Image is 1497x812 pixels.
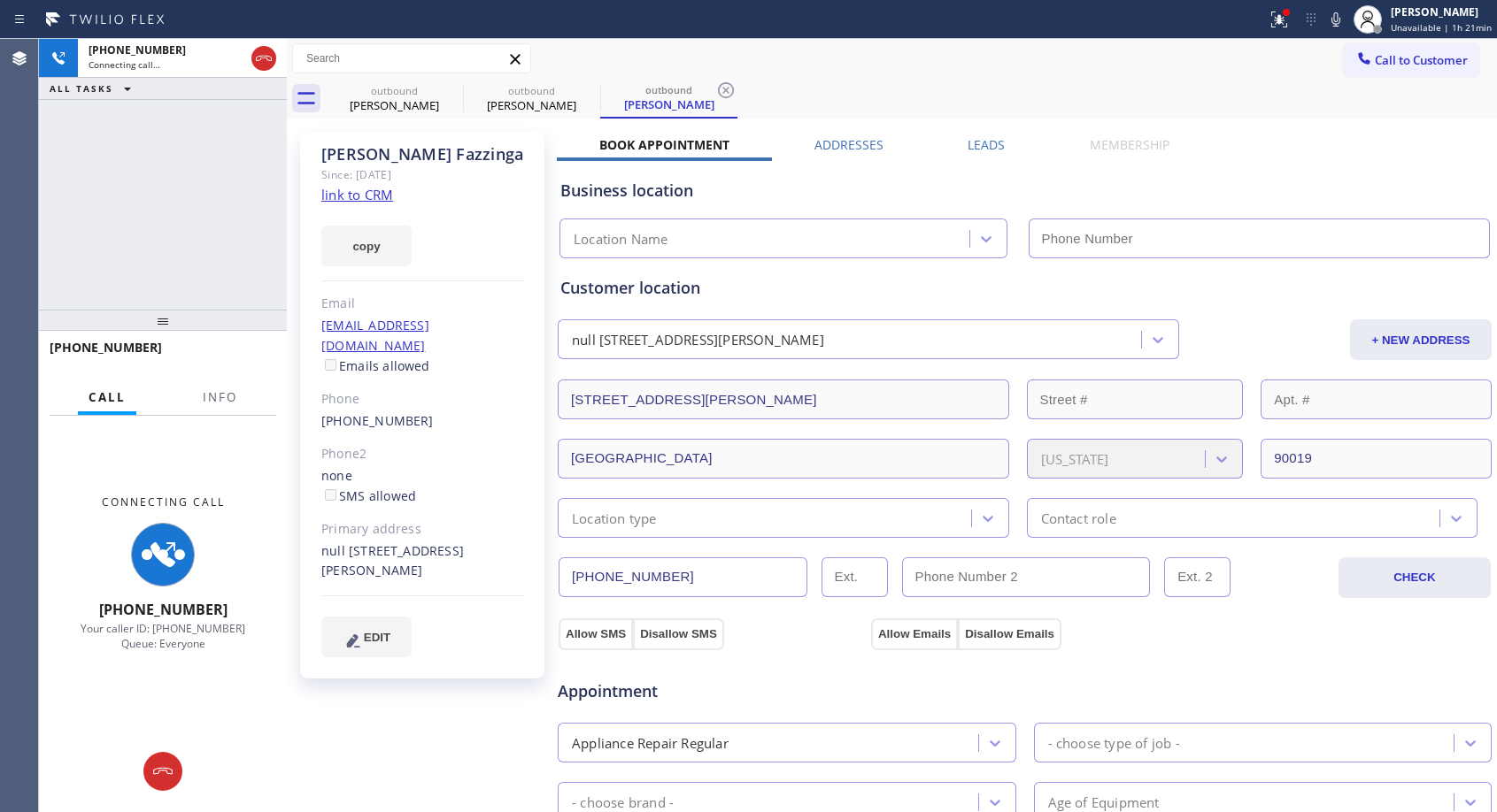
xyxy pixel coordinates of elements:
div: - choose brand - [572,792,674,812]
button: Call to Customer [1344,43,1479,77]
div: [PERSON_NAME] [1391,4,1492,19]
a: link to CRM [321,186,393,203]
label: SMS allowed [321,487,416,504]
div: Customer location [560,276,1489,300]
button: Hang up [251,46,276,71]
input: City [558,439,1009,479]
span: [PHONE_NUMBER] [89,42,186,57]
input: Ext. 2 [1164,557,1231,597]
button: Disallow Emails [958,618,1061,650]
label: Emails allowed [321,357,430,374]
span: Connecting Call [102,494,225,509]
div: Email [321,294,524,314]
button: EDIT [321,617,412,657]
div: [PERSON_NAME] [465,97,598,113]
input: Ext. [822,557,888,597]
div: Age of Equipment [1048,792,1160,812]
div: Primary address [321,519,524,540]
input: ZIP [1261,439,1492,479]
button: Hang up [143,752,182,791]
div: - choose type of job - [1048,732,1180,753]
button: + NEW ADDRESS [1350,319,1492,360]
button: Mute [1323,7,1348,32]
input: Phone Number [1029,218,1491,258]
input: SMS allowed [325,489,336,501]
div: [PERSON_NAME] [328,97,461,113]
div: null [STREET_ADDRESS][PERSON_NAME] [572,330,824,350]
button: Allow Emails [871,618,958,650]
label: Leads [968,136,1005,153]
span: Info [203,389,237,405]
div: Phone [321,389,524,410]
a: [PHONE_NUMBER] [321,412,434,429]
input: Address [558,379,1009,419]
input: Street # [1027,379,1244,419]
span: Call [89,389,126,405]
div: Business location [560,179,1489,203]
span: [PHONE_NUMBER] [99,600,228,619]
div: outbound [465,84,598,97]
span: Unavailable | 1h 21min [1391,21,1492,34]
label: Membership [1090,136,1169,153]
button: copy [321,226,412,266]
input: Apt. # [1261,379,1492,419]
div: Location Name [574,229,668,249]
a: [EMAIL_ADDRESS][DOMAIN_NAME] [321,317,429,354]
div: none [321,466,524,507]
div: outbound [328,84,461,97]
label: Addresses [814,136,884,153]
label: Book Appointment [599,136,729,153]
input: Phone Number [559,557,807,597]
input: Search [293,44,530,73]
div: Since: [DATE] [321,165,524,185]
span: Appointment [558,679,867,703]
button: Allow SMS [559,618,633,650]
div: Location type [572,508,657,528]
span: Call to Customer [1375,52,1468,68]
button: Disallow SMS [633,618,724,650]
button: Info [192,380,248,415]
input: Emails allowed [325,359,336,371]
button: Call [78,380,136,415]
div: Appliance Repair Regular [572,732,729,753]
div: Jason Fazzinga [465,79,598,119]
div: Contact role [1041,508,1116,528]
span: EDIT [364,631,390,644]
div: outbound [602,83,736,96]
div: [PERSON_NAME] Fazzinga [321,144,524,165]
input: Phone Number 2 [902,557,1151,597]
button: CHECK [1339,557,1491,598]
span: Connecting call… [89,58,160,71]
div: null [STREET_ADDRESS][PERSON_NAME] [321,541,524,582]
button: ALL TASKS [39,78,149,99]
div: Jason Fazzinga [602,79,736,117]
div: [PERSON_NAME] [602,96,736,112]
span: Your caller ID: [PHONE_NUMBER] Queue: Everyone [81,621,245,651]
span: [PHONE_NUMBER] [50,339,162,356]
span: ALL TASKS [50,82,113,95]
div: Jason Fazzinga [328,79,461,119]
div: Phone2 [321,444,524,464]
